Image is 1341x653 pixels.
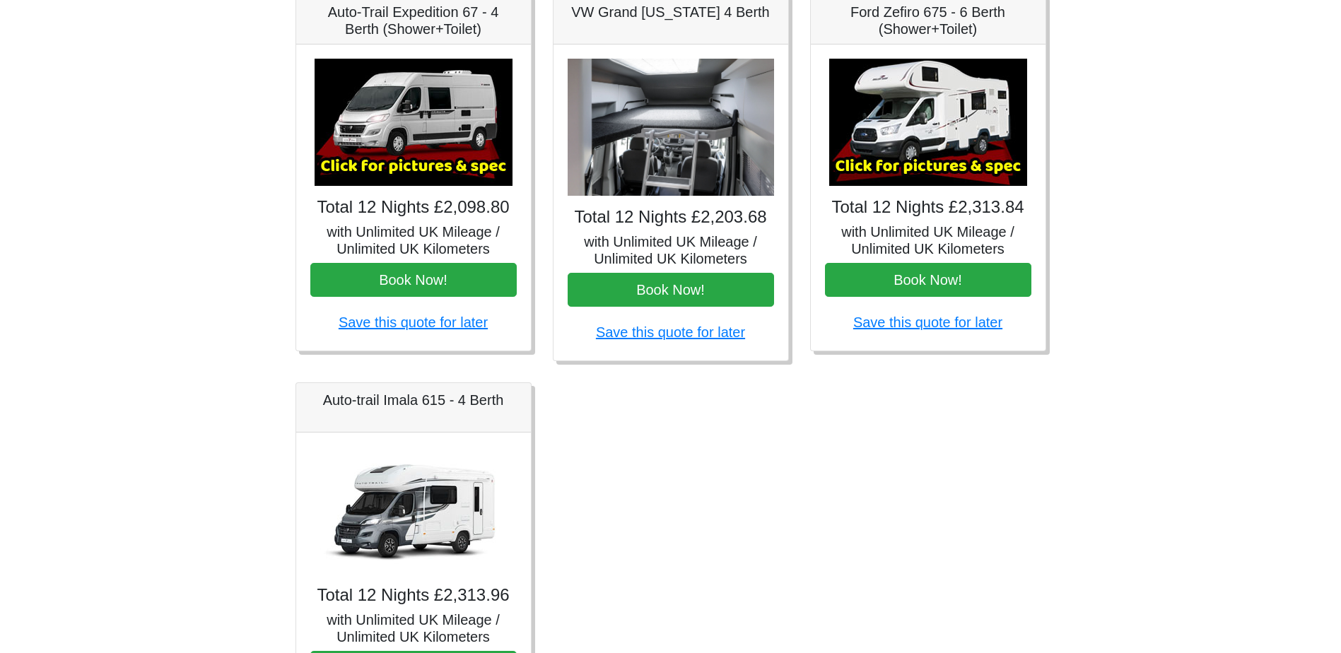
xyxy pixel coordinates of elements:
[825,223,1031,257] h5: with Unlimited UK Mileage / Unlimited UK Kilometers
[829,59,1027,186] img: Ford Zefiro 675 - 6 Berth (Shower+Toilet)
[596,324,745,340] a: Save this quote for later
[825,263,1031,297] button: Book Now!
[310,4,517,37] h5: Auto-Trail Expedition 67 - 4 Berth (Shower+Toilet)
[310,223,517,257] h5: with Unlimited UK Mileage / Unlimited UK Kilometers
[310,611,517,645] h5: with Unlimited UK Mileage / Unlimited UK Kilometers
[310,585,517,606] h4: Total 12 Nights £2,313.96
[568,273,774,307] button: Book Now!
[568,207,774,228] h4: Total 12 Nights £2,203.68
[568,233,774,267] h5: with Unlimited UK Mileage / Unlimited UK Kilometers
[310,392,517,408] h5: Auto-trail Imala 615 - 4 Berth
[339,314,488,330] a: Save this quote for later
[825,4,1031,37] h5: Ford Zefiro 675 - 6 Berth (Shower+Toilet)
[310,263,517,297] button: Book Now!
[315,59,513,186] img: Auto-Trail Expedition 67 - 4 Berth (Shower+Toilet)
[568,59,774,196] img: VW Grand California 4 Berth
[315,447,513,574] img: Auto-trail Imala 615 - 4 Berth
[310,197,517,218] h4: Total 12 Nights £2,098.80
[853,314,1002,330] a: Save this quote for later
[825,197,1031,218] h4: Total 12 Nights £2,313.84
[568,4,774,20] h5: VW Grand [US_STATE] 4 Berth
